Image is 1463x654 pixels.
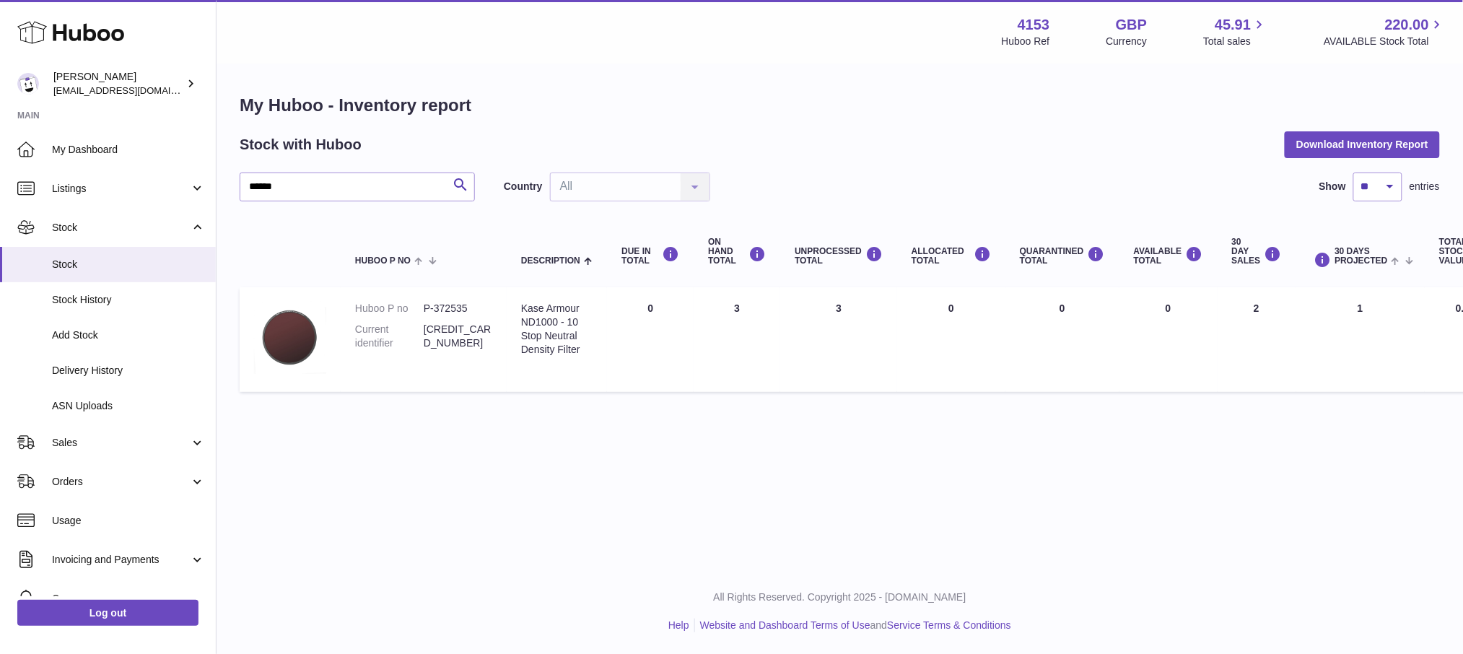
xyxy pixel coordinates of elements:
[912,246,991,266] div: ALLOCATED Total
[1116,15,1147,35] strong: GBP
[1106,35,1148,48] div: Currency
[694,287,780,392] td: 3
[52,436,190,450] span: Sales
[228,590,1451,604] p: All Rights Reserved. Copyright 2025 - [DOMAIN_NAME]
[240,94,1440,117] h1: My Huboo - Inventory report
[52,514,205,528] span: Usage
[52,182,190,196] span: Listings
[52,553,190,567] span: Invoicing and Payments
[708,237,766,266] div: ON HAND Total
[621,246,679,266] div: DUE IN TOTAL
[17,73,39,95] img: internalAdmin-4153@internal.huboo.com
[1385,15,1429,35] span: 220.00
[1119,287,1218,392] td: 0
[52,475,190,489] span: Orders
[52,143,205,157] span: My Dashboard
[1203,35,1267,48] span: Total sales
[1232,237,1282,266] div: 30 DAY SALES
[424,302,492,315] dd: P-372535
[240,135,362,154] h2: Stock with Huboo
[1020,246,1105,266] div: QUARANTINED Total
[700,619,870,631] a: Website and Dashboard Terms of Use
[521,256,580,266] span: Description
[668,619,689,631] a: Help
[1324,15,1446,48] a: 220.00 AVAILABLE Stock Total
[254,302,326,374] img: product image
[1296,287,1425,392] td: 1
[780,287,897,392] td: 3
[887,619,1011,631] a: Service Terms & Conditions
[1002,35,1050,48] div: Huboo Ref
[355,302,424,315] dt: Huboo P no
[504,180,543,193] label: Country
[52,258,205,271] span: Stock
[1018,15,1050,35] strong: 4153
[52,364,205,378] span: Delivery History
[52,592,205,606] span: Cases
[17,600,198,626] a: Log out
[795,246,883,266] div: UNPROCESSED Total
[607,287,694,392] td: 0
[52,293,205,307] span: Stock History
[1134,246,1203,266] div: AVAILABLE Total
[1285,131,1440,157] button: Download Inventory Report
[52,328,205,342] span: Add Stock
[355,256,411,266] span: Huboo P no
[355,323,424,350] dt: Current identifier
[53,70,183,97] div: [PERSON_NAME]
[521,302,593,357] div: Kase Armour ND1000 - 10 Stop Neutral Density Filter
[1203,15,1267,48] a: 45.91 Total sales
[52,399,205,413] span: ASN Uploads
[1060,302,1065,314] span: 0
[1319,180,1346,193] label: Show
[53,84,212,96] span: [EMAIL_ADDRESS][DOMAIN_NAME]
[424,323,492,350] dd: [CREDIT_CARD_NUMBER]
[1410,180,1440,193] span: entries
[1218,287,1296,392] td: 2
[52,221,190,235] span: Stock
[1324,35,1446,48] span: AVAILABLE Stock Total
[1215,15,1251,35] span: 45.91
[897,287,1005,392] td: 0
[1335,247,1388,266] span: 30 DAYS PROJECTED
[695,619,1011,632] li: and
